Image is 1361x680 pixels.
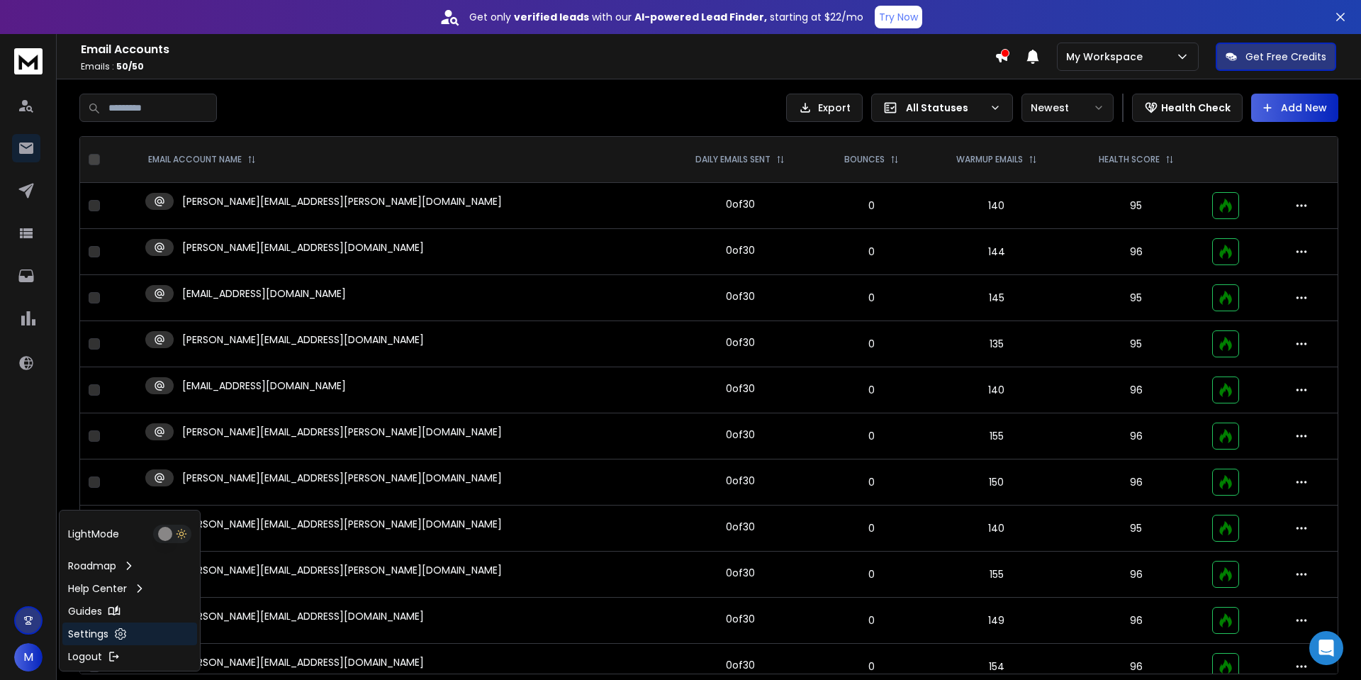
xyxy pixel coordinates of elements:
button: Add New [1251,94,1338,122]
p: Settings [68,627,108,641]
p: Roadmap [68,559,116,573]
p: 0 [827,429,917,443]
p: 0 [827,337,917,351]
p: [PERSON_NAME][EMAIL_ADDRESS][DOMAIN_NAME] [182,609,424,623]
div: EMAIL ACCOUNT NAME [148,154,256,165]
td: 155 [925,413,1068,459]
p: 0 [827,199,917,213]
p: DAILY EMAILS SENT [695,154,771,165]
p: [EMAIL_ADDRESS][DOMAIN_NAME] [182,379,346,393]
p: Get Free Credits [1245,50,1326,64]
td: 155 [925,552,1068,598]
p: [PERSON_NAME][EMAIL_ADDRESS][DOMAIN_NAME] [182,655,424,669]
p: [PERSON_NAME][EMAIL_ADDRESS][PERSON_NAME][DOMAIN_NAME] [182,194,502,208]
p: Get only with our starting at $22/mo [469,10,863,24]
div: 0 of 30 [726,474,755,488]
button: Get Free Credits [1216,43,1336,71]
td: 96 [1068,367,1204,413]
div: 0 of 30 [726,612,755,626]
div: 0 of 30 [726,520,755,534]
p: Health Check [1161,101,1231,115]
a: Help Center [62,577,197,600]
div: 0 of 30 [726,197,755,211]
span: 50 / 50 [116,60,144,72]
p: Emails : [81,61,995,72]
button: Health Check [1132,94,1243,122]
p: 0 [827,659,917,674]
button: M [14,643,43,671]
p: [PERSON_NAME][EMAIL_ADDRESS][PERSON_NAME][DOMAIN_NAME] [182,563,502,577]
td: 95 [1068,275,1204,321]
p: BOUNCES [844,154,885,165]
td: 95 [1068,183,1204,229]
p: [PERSON_NAME][EMAIL_ADDRESS][PERSON_NAME][DOMAIN_NAME] [182,425,502,439]
td: 140 [925,367,1068,413]
h1: Email Accounts [81,41,995,58]
p: [PERSON_NAME][EMAIL_ADDRESS][PERSON_NAME][DOMAIN_NAME] [182,517,502,531]
p: All Statuses [906,101,984,115]
div: Open Intercom Messenger [1309,631,1343,665]
button: Try Now [875,6,922,28]
p: Light Mode [68,527,119,541]
td: 96 [1068,598,1204,644]
td: 95 [1068,321,1204,367]
p: 0 [827,245,917,259]
div: 0 of 30 [726,658,755,672]
img: logo [14,48,43,74]
p: Logout [68,650,102,664]
td: 96 [1068,413,1204,459]
p: [PERSON_NAME][EMAIL_ADDRESS][DOMAIN_NAME] [182,333,424,347]
td: 135 [925,321,1068,367]
p: Try Now [879,10,918,24]
p: 0 [827,521,917,535]
td: 140 [925,506,1068,552]
td: 149 [925,598,1068,644]
p: Help Center [68,581,127,596]
div: 0 of 30 [726,566,755,580]
button: Newest [1021,94,1114,122]
td: 144 [925,229,1068,275]
p: 0 [827,475,917,489]
p: [EMAIL_ADDRESS][DOMAIN_NAME] [182,286,346,301]
div: 0 of 30 [726,243,755,257]
td: 95 [1068,506,1204,552]
p: [PERSON_NAME][EMAIL_ADDRESS][DOMAIN_NAME] [182,240,424,255]
p: 0 [827,383,917,397]
td: 150 [925,459,1068,506]
p: HEALTH SCORE [1099,154,1160,165]
a: Roadmap [62,554,197,577]
p: Guides [68,604,102,618]
p: 0 [827,567,917,581]
a: Guides [62,600,197,623]
td: 96 [1068,229,1204,275]
p: 0 [827,613,917,628]
strong: verified leads [514,10,589,24]
p: WARMUP EMAILS [956,154,1023,165]
td: 145 [925,275,1068,321]
div: 0 of 30 [726,335,755,350]
div: 0 of 30 [726,381,755,396]
strong: AI-powered Lead Finder, [634,10,767,24]
p: 0 [827,291,917,305]
a: Settings [62,623,197,645]
div: 0 of 30 [726,428,755,442]
p: My Workspace [1066,50,1148,64]
td: 96 [1068,459,1204,506]
p: [PERSON_NAME][EMAIL_ADDRESS][PERSON_NAME][DOMAIN_NAME] [182,471,502,485]
td: 140 [925,183,1068,229]
div: 0 of 30 [726,289,755,303]
td: 96 [1068,552,1204,598]
button: Export [786,94,863,122]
